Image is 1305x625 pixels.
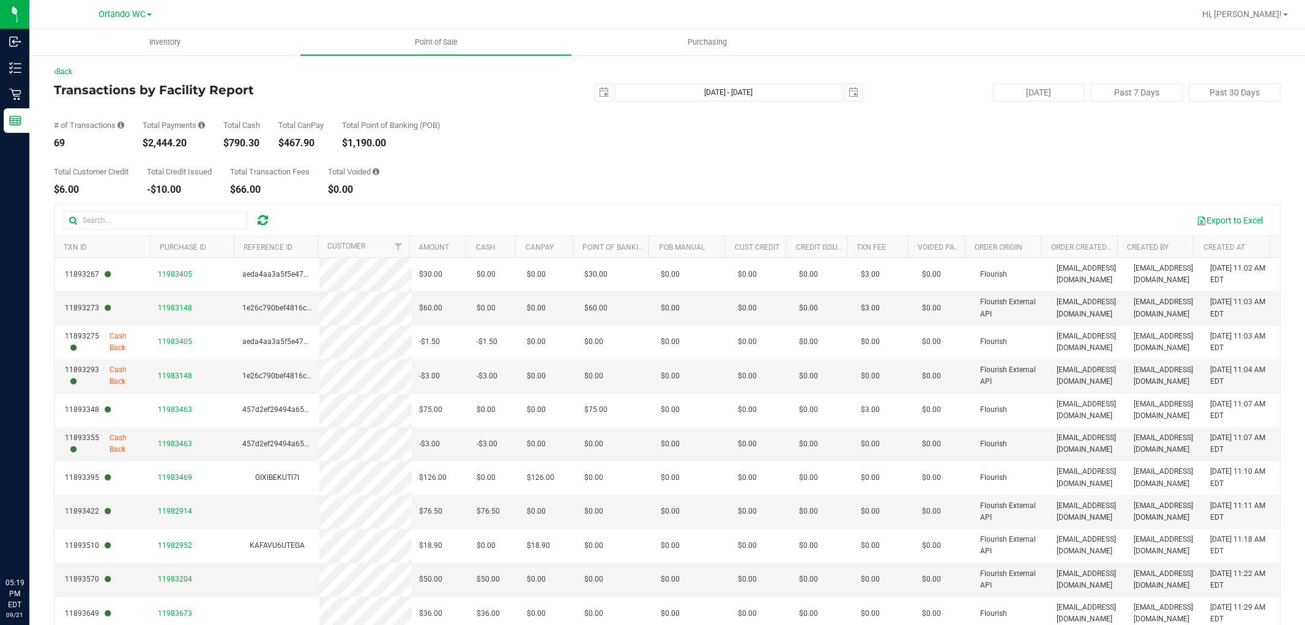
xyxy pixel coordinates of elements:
[9,62,21,74] inline-svg: Inventory
[735,243,779,252] a: Cust Credit
[1134,263,1196,286] span: [EMAIL_ADDRESS][DOMAIN_NAME]
[980,534,1043,557] span: Flourish External API
[230,185,310,195] div: $66.00
[110,331,143,354] span: Cash Back
[1202,9,1282,19] span: Hi, [PERSON_NAME]!
[477,540,496,552] span: $0.00
[527,438,546,450] span: $0.00
[738,506,757,517] span: $0.00
[1134,364,1196,387] span: [EMAIL_ADDRESS][DOMAIN_NAME]
[527,540,550,552] span: $18.90
[398,37,474,48] span: Point of Sale
[861,540,880,552] span: $0.00
[799,336,818,348] span: $0.00
[1134,466,1196,489] span: [EMAIL_ADDRESS][DOMAIN_NAME]
[527,608,546,619] span: $0.00
[477,269,496,280] span: $0.00
[845,84,862,101] span: select
[861,336,880,348] span: $0.00
[64,243,87,252] a: TXN ID
[1051,243,1117,252] a: Order Created By
[582,243,669,252] a: Point of Banking (POB)
[527,472,554,484] span: $126.00
[993,83,1085,102] button: [DATE]
[477,404,496,416] span: $0.00
[799,608,818,619] span: $0.00
[1210,432,1273,455] span: [DATE] 11:07 AM EDT
[419,540,442,552] span: $18.90
[158,575,192,583] span: 11983204
[922,540,941,552] span: $0.00
[198,121,205,129] i: Sum of all successful, non-voided payment transaction amounts, excluding tips and transaction fees.
[65,364,110,387] span: 11893293
[1210,399,1273,422] span: [DATE] 11:07 AM EDT
[738,574,757,585] span: $0.00
[799,506,818,517] span: $0.00
[143,138,205,148] div: $2,444.20
[1091,83,1183,102] button: Past 7 Days
[64,211,247,230] input: Search...
[738,336,757,348] span: $0.00
[29,29,300,55] a: Inventory
[54,138,124,148] div: 69
[661,336,680,348] span: $0.00
[527,302,546,314] span: $0.00
[1210,466,1273,489] span: [DATE] 11:10 AM EDT
[158,440,192,448] span: 11983463
[300,29,571,55] a: Point of Sale
[1057,466,1119,489] span: [EMAIL_ADDRESS][DOMAIN_NAME]
[419,269,442,280] span: $30.00
[1189,210,1271,231] button: Export to Excel
[1134,331,1196,354] span: [EMAIL_ADDRESS][DOMAIN_NAME]
[1057,399,1119,422] span: [EMAIL_ADDRESS][DOMAIN_NAME]
[1134,568,1196,591] span: [EMAIL_ADDRESS][DOMAIN_NAME]
[571,29,842,55] a: Purchasing
[584,574,603,585] span: $0.00
[861,506,880,517] span: $0.00
[158,609,192,618] span: 11983673
[327,242,365,250] a: Customer
[799,574,818,585] span: $0.00
[65,472,111,484] span: 11893395
[738,404,757,416] span: $0.00
[799,370,818,382] span: $0.00
[661,404,680,416] span: $0.00
[158,304,192,312] span: 11983148
[147,168,212,176] div: Total Credit Issued
[12,527,49,564] iframe: Resource center
[980,568,1043,591] span: Flourish External API
[584,370,603,382] span: $0.00
[1134,602,1196,625] span: [EMAIL_ADDRESS][DOMAIN_NAME]
[54,67,72,76] a: Back
[980,438,1007,450] span: Flourish
[54,83,463,97] h4: Transactions by Facility Report
[1127,243,1169,252] a: Created By
[861,472,880,484] span: $0.00
[328,168,379,176] div: Total Voided
[158,270,192,279] span: 11983405
[1210,364,1273,387] span: [DATE] 11:04 AM EDT
[6,577,24,610] p: 05:19 PM EDT
[242,337,375,346] span: aeda4aa3a5f5e472969b8e4d6bc5a2b6
[158,541,192,550] span: 11982952
[661,540,680,552] span: $0.00
[419,574,442,585] span: $50.00
[65,302,111,314] span: 11893273
[659,243,705,252] a: POB Manual
[158,405,192,414] span: 11983463
[1210,602,1273,625] span: [DATE] 11:29 AM EDT
[1210,568,1273,591] span: [DATE] 11:22 AM EDT
[922,302,941,314] span: $0.00
[1134,500,1196,523] span: [EMAIL_ADDRESS][DOMAIN_NAME]
[738,472,757,484] span: $0.00
[477,574,500,585] span: $50.00
[980,472,1007,484] span: Flourish
[65,331,110,354] span: 11893275
[738,540,757,552] span: $0.00
[1210,500,1273,523] span: [DATE] 11:11 AM EDT
[861,302,880,314] span: $3.00
[477,370,497,382] span: -$3.00
[1210,331,1273,354] span: [DATE] 11:03 AM EDT
[980,404,1007,416] span: Flourish
[250,541,305,550] span: KAFAVU6UTEGA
